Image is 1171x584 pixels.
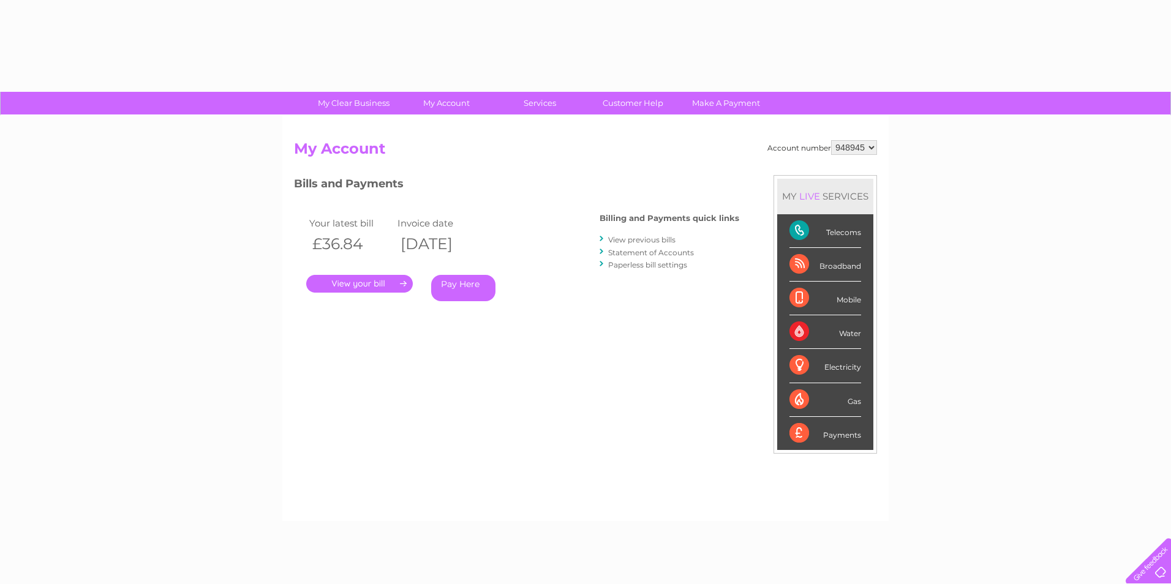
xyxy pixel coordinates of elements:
div: Mobile [789,282,861,315]
div: MY SERVICES [777,179,873,214]
div: Broadband [789,248,861,282]
div: Water [789,315,861,349]
div: Electricity [789,349,861,383]
div: Account number [767,140,877,155]
div: Payments [789,417,861,450]
a: View previous bills [608,235,676,244]
th: [DATE] [394,231,483,256]
a: My Clear Business [303,92,404,114]
a: My Account [396,92,497,114]
td: Invoice date [394,215,483,231]
a: . [306,275,413,293]
h4: Billing and Payments quick links [600,214,739,223]
a: Customer Help [582,92,683,114]
a: Statement of Accounts [608,248,694,257]
div: LIVE [797,190,823,202]
a: Pay Here [431,275,495,301]
a: Make A Payment [676,92,777,114]
td: Your latest bill [306,215,394,231]
a: Services [489,92,590,114]
h3: Bills and Payments [294,175,739,197]
th: £36.84 [306,231,394,256]
div: Gas [789,383,861,417]
a: Paperless bill settings [608,260,687,269]
h2: My Account [294,140,877,163]
div: Telecoms [789,214,861,248]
